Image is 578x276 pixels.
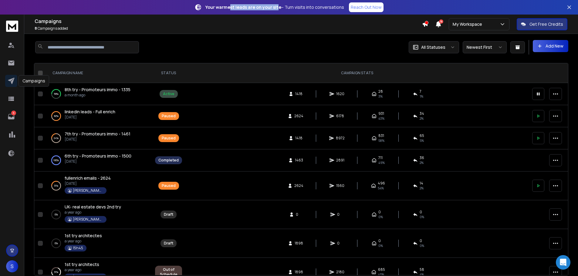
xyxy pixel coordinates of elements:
a: 1st try architects [65,261,99,268]
p: [DATE] [65,159,131,164]
p: 31 % [54,183,58,189]
p: Campaigns added [35,26,422,31]
p: [DATE] [65,181,111,186]
td: 0%UK- real estate devs 2nd trya year ago[PERSON_NAME] Studio [45,200,151,229]
span: 16 [439,19,443,24]
img: website_grey.svg [10,16,15,21]
p: 24 % [54,135,59,141]
p: 100 % [53,157,59,163]
span: 7 [420,89,421,94]
span: 0 [337,241,343,246]
p: Get Free Credits [529,21,563,27]
td: 82%linkedin leads - Full enrich[DATE] [45,105,151,127]
p: [PERSON_NAME] Studio [73,217,103,222]
td: 24%7th try - Promoteurs immo - 1461[DATE] [45,127,151,149]
span: 0 [378,238,381,243]
span: 496 [378,181,385,186]
span: 8th try - Promoteurs immo - 1335 [65,87,130,92]
button: Newest First [463,41,507,53]
div: Active [163,91,174,96]
span: 2891 [336,158,344,163]
span: 0 [378,210,381,214]
p: 31 % [54,269,58,275]
span: 931 [378,111,384,116]
span: 1560 [336,183,344,188]
p: a month ago [65,93,130,98]
p: 5 [11,111,16,115]
a: linkedin leads - Full enrich [65,109,115,115]
span: 1 % [420,94,423,99]
span: 43 % [378,116,384,121]
p: Reach Out Now [351,4,382,10]
p: 0 % [55,240,58,246]
span: 36 [420,155,424,160]
p: My Workspace [453,21,485,27]
span: 711 [378,155,383,160]
span: 0% [378,214,383,219]
p: [DATE] [65,137,130,142]
strong: Your warmest leads are on your site [205,4,281,10]
button: Get Free Credits [517,18,567,30]
p: [DATE] [65,115,115,120]
p: 15h45 [73,246,83,251]
span: 49 % [378,160,385,165]
img: tab_keywords_by_traffic_grey.svg [69,35,74,40]
span: 58 % [378,138,384,143]
div: Draft [164,212,173,217]
span: 58 [420,267,424,272]
span: 6178 [336,114,344,118]
p: [PERSON_NAME] Studio [73,188,103,193]
div: Campaigns [19,75,49,87]
span: fullenrich emails - 2624 [65,175,111,181]
span: 1st try architects [65,261,99,267]
p: – Turn visits into conversations [205,4,344,10]
p: a year ago [65,239,102,244]
button: S [6,260,18,272]
div: Domaine: [URL] [16,16,45,21]
div: Paused [162,183,176,188]
span: 2624 [294,183,303,188]
div: Paused [162,114,176,118]
span: 0% [420,243,424,248]
a: Reach Out Now [349,2,384,12]
th: CAMPAIGN STATS [186,63,529,83]
div: Completed [158,158,179,163]
p: 0 % [55,211,58,218]
span: 28 [378,89,383,94]
span: 14 [420,181,423,186]
h1: Campaigns [35,18,422,25]
div: v 4.0.25 [17,10,30,15]
span: 2 % [420,186,424,191]
span: 1418 [295,136,303,141]
span: 2624 [294,114,303,118]
span: 8 [35,26,37,31]
span: 0% [420,214,424,219]
span: 2180 [336,270,344,274]
span: 1620 [336,91,344,96]
p: a year ago [65,268,106,272]
td: 31%fullenrich emails - 2624[DATE][PERSON_NAME] Studio [45,171,151,200]
div: Draft [164,241,173,246]
span: 1898 [295,241,303,246]
img: logo_orange.svg [10,10,15,15]
p: All Statuses [421,44,445,50]
th: CAMPAIGN NAME [45,63,151,83]
span: 65 [420,133,424,138]
a: 1st try architectes [65,233,102,239]
span: 0% [378,243,383,248]
span: 2 % [420,116,424,121]
a: 7th try - Promoteurs immo - 1461 [65,131,130,137]
span: 1463 [295,158,303,163]
span: 0 [420,210,422,214]
img: logo [6,21,18,32]
span: 6th try - Promoteurs immo - 1500 [65,153,131,159]
button: Add New [533,40,568,52]
div: Paused [162,136,176,141]
span: 54 % [378,186,384,191]
th: STATUS [151,63,186,83]
td: 0%1st try architectesa year ago15h45 [45,229,151,258]
td: 100%6th try - Promoteurs immo - 1500[DATE] [45,149,151,171]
